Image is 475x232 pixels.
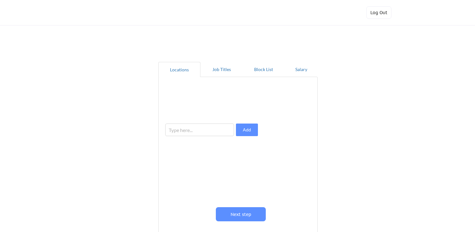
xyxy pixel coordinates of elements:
button: Add [236,124,258,136]
button: Next step [216,207,266,221]
input: Type here... [165,124,234,136]
button: Log Out [366,6,391,19]
button: Block List [243,62,285,77]
button: Locations [158,62,200,77]
button: Salary [285,62,318,77]
button: Job Titles [200,62,243,77]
